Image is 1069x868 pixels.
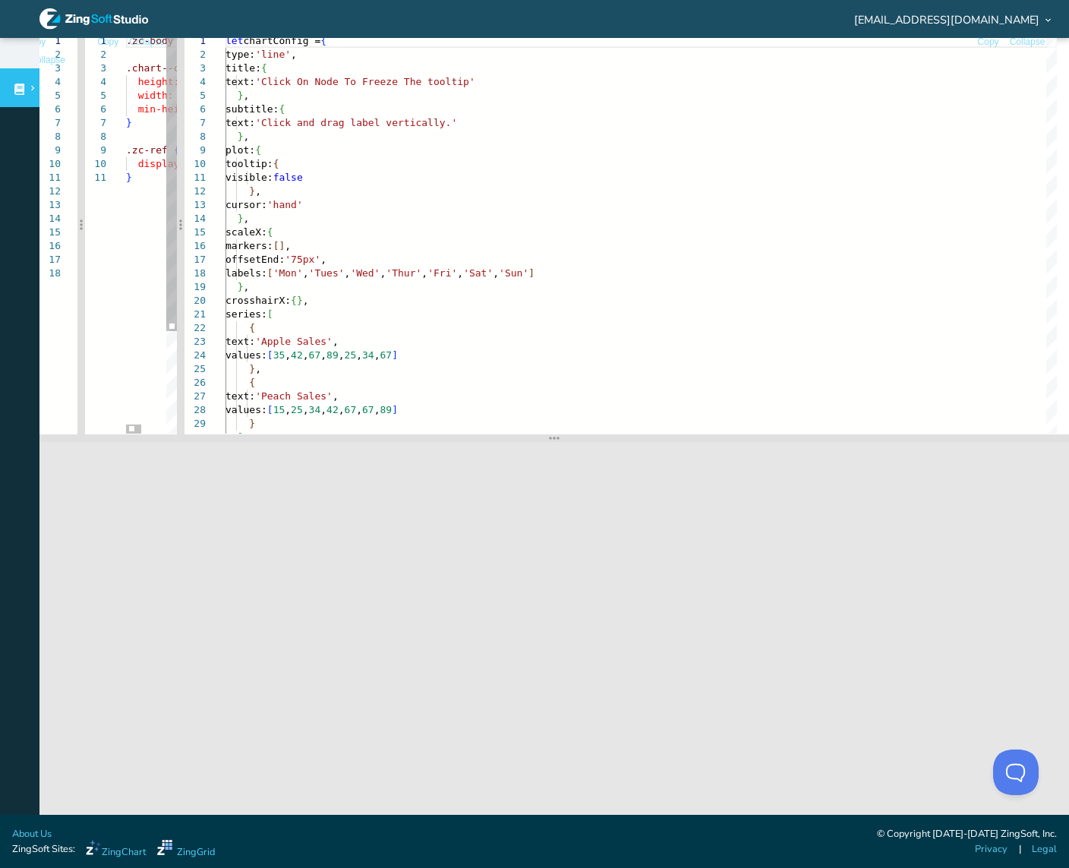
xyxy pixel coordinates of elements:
span: , [374,404,380,415]
span: { [267,226,273,238]
span: .chart--container [126,62,227,74]
div: 8 [184,130,206,144]
a: About Us [12,827,52,841]
span: 42 [291,349,303,361]
span: 'hand' [267,199,303,210]
div: 8 [39,130,61,144]
div: 20 [184,294,206,308]
div: 15 [39,226,61,239]
span: offsetEnd: [225,254,285,265]
iframe: Help Scout Beacon - Open [993,750,1039,795]
div: 8 [85,130,106,144]
button: Collapse [128,35,166,49]
div: 14 [39,212,61,226]
span: Copy [97,37,118,46]
span: 'Peach Sales' [255,390,333,402]
span: tooltip: [225,158,273,169]
span: { [261,62,267,74]
span: { [291,295,297,306]
span: text: [225,117,255,128]
span: 'Sun' [499,267,528,279]
span: 'line' [255,49,291,60]
span: ZingSoft Sites: [12,842,75,857]
span: { [249,377,255,388]
span: , [320,349,326,361]
div: 4 [85,75,106,89]
span: { [249,322,255,333]
div: 10 [39,157,61,171]
span: labels: [225,267,267,279]
span: , [421,267,427,279]
span: values: [225,404,267,415]
span: } [297,295,303,306]
div: 7 [85,116,106,130]
div: 21 [184,308,206,321]
span: 'Apple Sales' [255,336,333,347]
span: , [333,390,339,402]
span: 67 [362,404,374,415]
div: 13 [39,198,61,212]
span: 'Fri' [427,267,457,279]
div: 3 [85,62,106,75]
span: [ [267,349,273,361]
div: 23 [184,335,206,349]
span: ] [279,240,285,251]
span: 25 [345,349,357,361]
div: 30 [184,431,206,444]
span: { [273,158,279,169]
div: 18 [184,267,206,280]
div: 12 [39,185,61,198]
span: { [320,35,326,46]
div: 7 [184,116,206,130]
span: , [285,240,291,251]
span: 'Mon' [273,267,303,279]
div: 10 [184,157,206,171]
span: , [255,185,261,197]
div: 5 [39,89,61,103]
span: { [279,103,285,115]
span: width: [138,90,174,101]
span: min-height: [138,103,203,115]
span: 'Thur' [386,267,421,279]
span: , [457,267,463,279]
div: 29 [184,417,206,431]
span: , [303,267,309,279]
div: 2 [85,48,106,62]
span: values: [225,349,267,361]
div: 24 [184,349,206,362]
span: '75px' [285,254,320,265]
span: , [291,49,297,60]
span: 42 [326,404,339,415]
div: 2 [184,48,206,62]
span: , [303,349,309,361]
span: series: [225,308,267,320]
div: 12 [184,185,206,198]
span: [ [267,404,273,415]
span: 'Wed' [350,267,380,279]
span: , [303,295,309,306]
span: , [243,213,249,224]
span: 'Click On Node To Freeze The tooltip' [255,76,475,87]
div: 17 [39,253,61,267]
div: 16 [39,239,61,253]
span: 67 [380,349,393,361]
span: , [345,267,351,279]
span: , [255,363,261,374]
a: ZingChart [86,840,146,860]
span: [EMAIL_ADDRESS][DOMAIN_NAME] [854,14,1039,25]
span: visible: [225,172,273,183]
span: , [374,349,380,361]
span: , [303,404,309,415]
span: ] [392,349,398,361]
div: 3 [184,62,206,75]
span: ] [528,267,534,279]
span: 34 [309,404,321,415]
div: 17 [184,253,206,267]
span: 34 [362,349,374,361]
div: 5 [85,89,106,103]
span: false [273,172,303,183]
div: 10 [85,157,106,171]
span: display: [138,158,186,169]
a: ZingGrid [157,840,215,860]
span: .zc-ref [126,144,168,156]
